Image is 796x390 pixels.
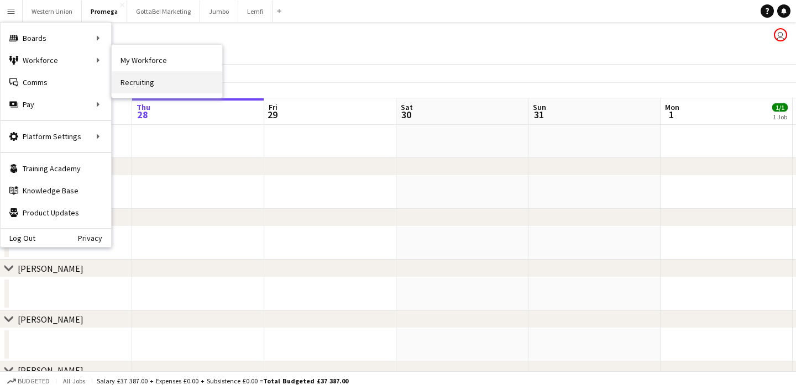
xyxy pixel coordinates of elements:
[401,102,413,112] span: Sat
[78,234,111,243] a: Privacy
[61,377,87,385] span: All jobs
[533,102,546,112] span: Sun
[23,1,82,22] button: Western Union
[127,1,200,22] button: GottaBe! Marketing
[263,377,348,385] span: Total Budgeted £37 387.00
[1,27,111,49] div: Boards
[97,377,348,385] div: Salary £37 387.00 + Expenses £0.00 + Subsistence £0.00 =
[82,1,127,22] button: Promega
[267,108,277,121] span: 29
[135,108,150,121] span: 28
[1,125,111,147] div: Platform Settings
[1,180,111,202] a: Knowledge Base
[6,375,51,387] button: Budgeted
[269,102,277,112] span: Fri
[1,202,111,224] a: Product Updates
[1,71,111,93] a: Comms
[399,108,413,121] span: 30
[1,93,111,115] div: Pay
[1,49,111,71] div: Workforce
[112,49,222,71] a: My Workforce
[18,365,83,376] div: [PERSON_NAME]
[200,1,238,22] button: Jumbo
[773,113,787,121] div: 1 Job
[665,102,679,112] span: Mon
[18,263,83,274] div: [PERSON_NAME]
[663,108,679,121] span: 1
[238,1,273,22] button: Lemfi
[137,102,150,112] span: Thu
[18,314,83,325] div: [PERSON_NAME]
[1,157,111,180] a: Training Academy
[531,108,546,121] span: 31
[774,28,787,41] app-user-avatar: Booking & Talent Team
[18,377,50,385] span: Budgeted
[1,234,35,243] a: Log Out
[112,71,222,93] a: Recruiting
[772,103,788,112] span: 1/1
